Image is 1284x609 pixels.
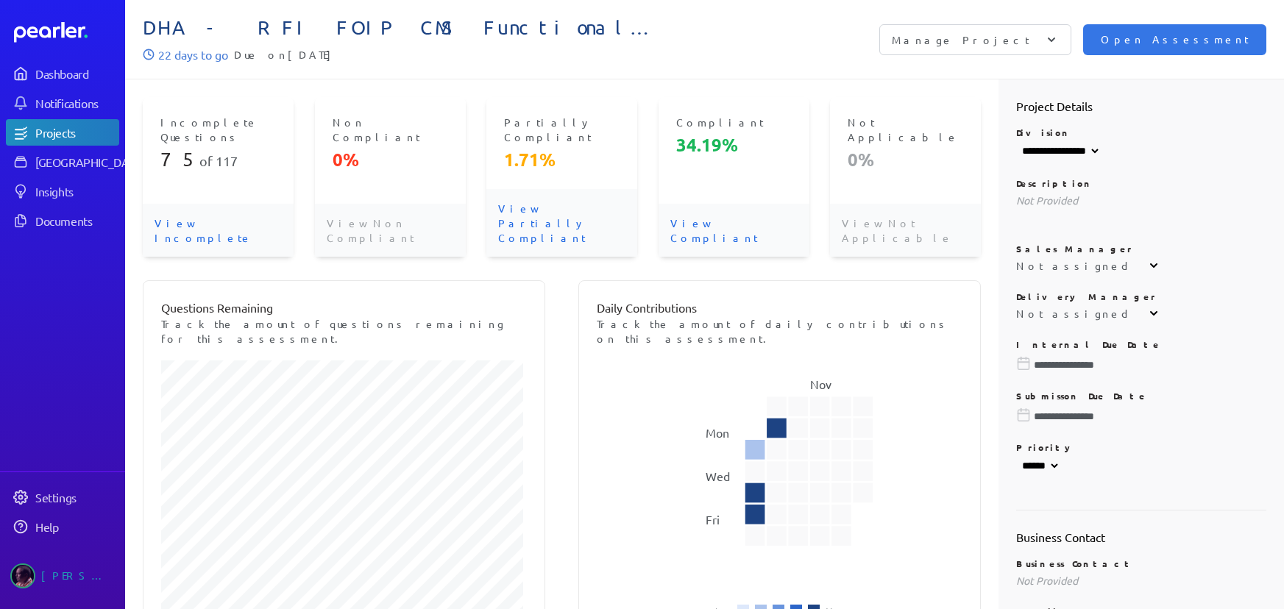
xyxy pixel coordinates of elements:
[35,519,118,534] div: Help
[848,115,963,144] p: Not Applicable
[161,316,527,346] p: Track the amount of questions remaining for this assessment.
[486,189,637,257] p: View Partially Compliant
[315,204,466,257] p: View Non Compliant
[6,484,119,510] a: Settings
[10,563,35,588] img: Ryan Baird
[1016,441,1266,453] p: Priority
[892,32,1029,47] p: Manage Project
[158,46,228,63] p: 22 days to go
[1016,177,1266,189] p: Description
[6,90,119,116] a: Notifications
[706,469,731,483] text: Wed
[35,154,145,169] div: [GEOGRAPHIC_DATA]
[160,148,276,171] p: of
[6,207,119,234] a: Documents
[6,558,119,594] a: Ryan Baird's photo[PERSON_NAME]
[706,512,720,527] text: Fri
[333,148,448,171] p: 0%
[161,299,527,316] p: Questions Remaining
[1083,24,1266,55] button: Open Assessment
[1016,558,1266,569] p: Business Contact
[1016,357,1266,372] input: Please choose a due date
[35,125,118,140] div: Projects
[6,513,119,540] a: Help
[35,213,118,228] div: Documents
[143,16,705,40] span: DHA - RFI FOIP CMS Functional Requirements
[1016,193,1078,207] span: Not Provided
[504,148,620,171] p: 1.71%
[234,46,338,63] span: Due on [DATE]
[504,115,620,144] p: Partially Compliant
[810,377,831,391] text: Nov
[1016,243,1266,254] p: Sales Manager
[14,22,119,43] a: Dashboard
[659,204,809,257] p: View Compliant
[216,153,238,168] span: 117
[333,115,448,144] p: Non Compliant
[597,299,962,316] p: Daily Contributions
[676,133,792,157] p: 34.19%
[1016,574,1078,587] span: Not Provided
[1016,338,1266,350] p: Internal Due Date
[6,178,119,204] a: Insights
[35,490,118,505] div: Settings
[706,425,730,440] text: Mon
[6,60,119,87] a: Dashboard
[848,148,963,171] p: 0%
[1016,306,1132,321] div: Not assigned
[1016,528,1266,546] h2: Business Contact
[1016,127,1266,138] p: Division
[1016,291,1266,302] p: Delivery Manager
[160,148,199,171] span: 75
[1016,258,1132,273] div: Not assigned
[1016,97,1266,115] h2: Project Details
[160,115,276,144] p: Incomplete Questions
[35,66,118,81] div: Dashboard
[6,119,119,146] a: Projects
[41,563,115,588] div: [PERSON_NAME]
[830,204,981,257] p: View Not Applicable
[6,149,119,175] a: [GEOGRAPHIC_DATA]
[35,184,118,199] div: Insights
[1016,409,1266,424] input: Please choose a due date
[597,316,962,346] p: Track the amount of daily contributions on this assessment.
[1016,390,1266,402] p: Submisson Due Date
[143,204,294,257] p: View Incomplete
[676,115,792,129] p: Compliant
[1101,32,1249,48] span: Open Assessment
[35,96,118,110] div: Notifications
